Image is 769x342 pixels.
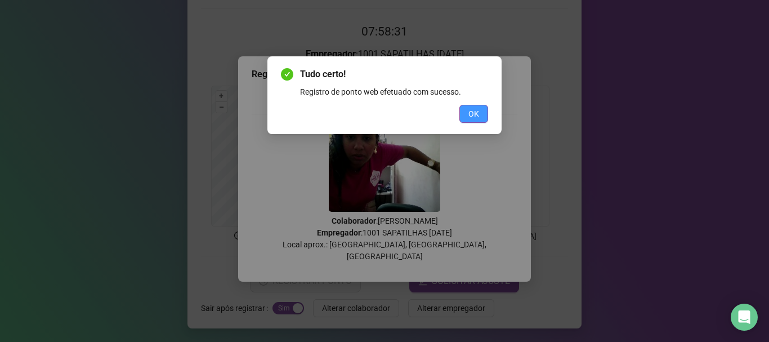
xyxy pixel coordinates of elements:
[281,68,293,81] span: check-circle
[300,68,488,81] span: Tudo certo!
[468,108,479,120] span: OK
[300,86,488,98] div: Registro de ponto web efetuado com sucesso.
[731,304,758,331] div: Open Intercom Messenger
[459,105,488,123] button: OK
